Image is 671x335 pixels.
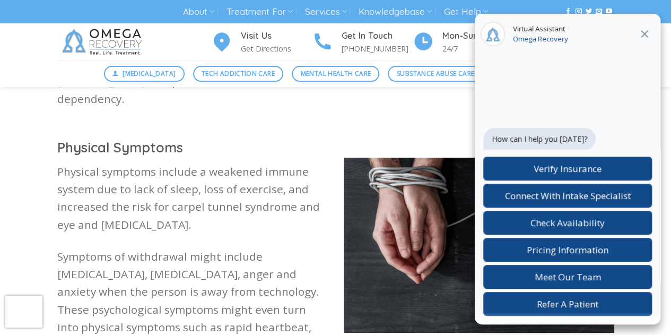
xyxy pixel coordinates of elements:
[57,163,328,234] p: Physical symptoms include a weakened immune system due to lack of sleep, loss of exercise, and in...
[183,2,214,22] a: About
[606,8,612,15] a: Follow on YouTube
[442,42,513,55] p: 24/7
[57,23,150,61] img: Omega Recovery
[444,2,488,22] a: Get Help
[57,139,183,156] strong: Physical Symptoms
[304,2,346,22] a: Services
[123,68,176,79] span: [MEDICAL_DATA]
[596,8,602,15] a: Send us an email
[388,66,483,82] a: Substance Abuse Care
[342,42,413,55] p: [PHONE_NUMBER]
[397,68,474,79] span: Substance Abuse Care
[359,2,432,22] a: Knowledgebase
[104,66,185,82] a: [MEDICAL_DATA]
[312,29,413,55] a: Get In Touch [PHONE_NUMBER]
[342,29,413,43] h4: Get In Touch
[292,66,379,82] a: Mental Health Care
[241,29,312,43] h4: Visit Us
[211,29,312,55] a: Visit Us Get Directions
[575,8,581,15] a: Follow on Instagram
[226,2,293,22] a: Treatment For
[586,8,592,15] a: Follow on Twitter
[193,66,284,82] a: Tech Addiction Care
[202,68,275,79] span: Tech Addiction Care
[442,29,513,43] h4: Mon-Sun
[344,158,614,333] img: Social Media Addiction Austin
[241,42,312,55] p: Get Directions
[565,8,571,15] a: Follow on Facebook
[301,68,371,79] span: Mental Health Care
